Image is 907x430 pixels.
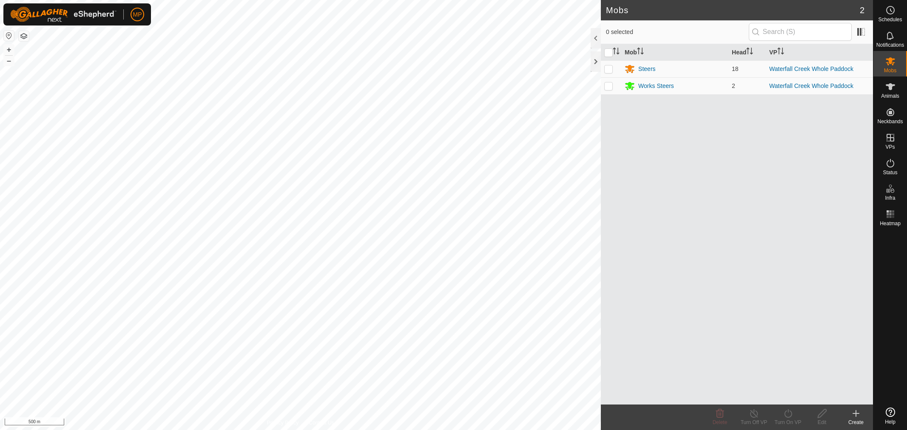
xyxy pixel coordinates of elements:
span: Delete [713,419,728,425]
span: Help [885,419,896,424]
span: 2 [732,82,735,89]
span: Status [883,170,897,175]
span: Schedules [878,17,902,22]
button: Map Layers [19,31,29,41]
span: Notifications [876,42,904,48]
p-sorticon: Activate to sort [746,49,753,56]
th: Mob [621,44,728,61]
th: VP [766,44,873,61]
div: Turn On VP [771,419,805,426]
p-sorticon: Activate to sort [637,49,644,56]
p-sorticon: Activate to sort [613,49,620,56]
span: Infra [885,195,895,201]
a: Help [873,404,907,428]
th: Head [728,44,766,61]
span: Neckbands [877,119,903,124]
span: 0 selected [606,28,749,37]
span: 2 [860,4,864,17]
span: Heatmap [880,221,901,226]
span: Animals [881,93,899,99]
span: Mobs [884,68,896,73]
a: Contact Us [309,419,334,427]
span: VPs [885,144,895,150]
p-sorticon: Activate to sort [777,49,784,56]
input: Search (S) [749,23,852,41]
div: Steers [638,65,655,74]
img: Gallagher Logo [10,7,117,22]
a: Privacy Policy [267,419,299,427]
div: Edit [805,419,839,426]
button: + [4,45,14,55]
h2: Mobs [606,5,860,15]
span: 18 [732,65,739,72]
a: Waterfall Creek Whole Paddock [769,65,853,72]
div: Works Steers [638,82,674,91]
button: – [4,56,14,66]
div: Turn Off VP [737,419,771,426]
span: MP [133,10,142,19]
button: Reset Map [4,31,14,41]
div: Create [839,419,873,426]
a: Waterfall Creek Whole Paddock [769,82,853,89]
